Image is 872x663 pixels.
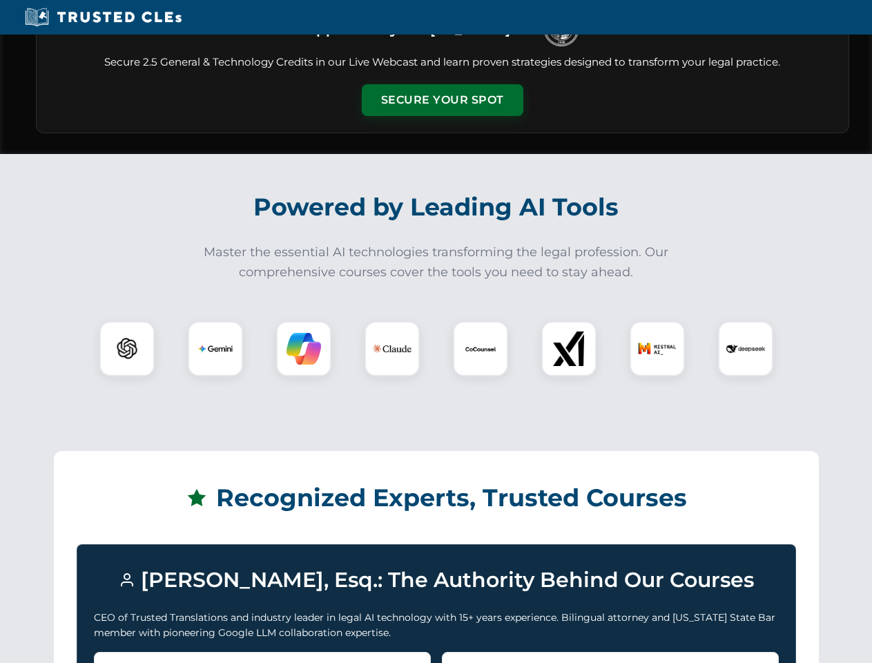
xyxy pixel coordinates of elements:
[21,7,186,28] img: Trusted CLEs
[362,84,523,116] button: Secure Your Spot
[365,321,420,376] div: Claude
[99,321,155,376] div: ChatGPT
[453,321,508,376] div: CoCounsel
[287,331,321,366] img: Copilot Logo
[726,329,765,368] img: DeepSeek Logo
[463,331,498,366] img: CoCounsel Logo
[276,321,331,376] div: Copilot
[54,183,819,231] h2: Powered by Leading AI Tools
[373,329,411,368] img: Claude Logo
[541,321,597,376] div: xAI
[195,242,678,282] p: Master the essential AI technologies transforming the legal profession. Our comprehensive courses...
[107,329,147,369] img: ChatGPT Logo
[552,331,586,366] img: xAI Logo
[638,329,677,368] img: Mistral AI Logo
[94,561,779,599] h3: [PERSON_NAME], Esq.: The Authority Behind Our Courses
[77,474,796,522] h2: Recognized Experts, Trusted Courses
[94,610,779,641] p: CEO of Trusted Translations and industry leader in legal AI technology with 15+ years experience....
[718,321,773,376] div: DeepSeek
[188,321,243,376] div: Gemini
[198,331,233,366] img: Gemini Logo
[53,55,832,70] p: Secure 2.5 General & Technology Credits in our Live Webcast and learn proven strategies designed ...
[630,321,685,376] div: Mistral AI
